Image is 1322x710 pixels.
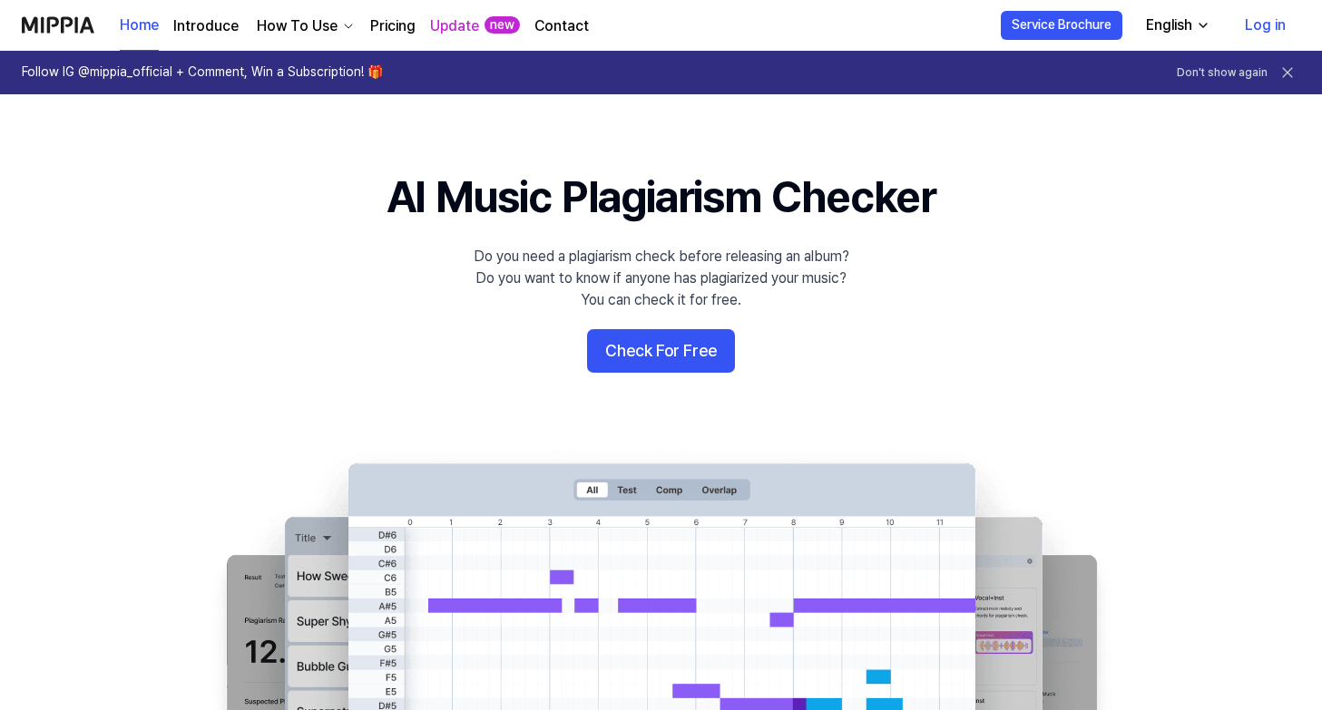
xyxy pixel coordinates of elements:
a: Contact [534,15,589,37]
div: How To Use [253,15,341,37]
a: Update [430,15,479,37]
a: Home [120,1,159,51]
a: Pricing [370,15,416,37]
div: new [485,16,520,34]
button: English [1131,7,1221,44]
button: Check For Free [587,329,735,373]
h1: AI Music Plagiarism Checker [387,167,935,228]
button: Service Brochure [1001,11,1122,40]
button: Don't show again [1177,65,1268,81]
a: Introduce [173,15,239,37]
button: How To Use [253,15,356,37]
div: Do you need a plagiarism check before releasing an album? Do you want to know if anyone has plagi... [474,246,849,311]
div: English [1142,15,1196,36]
h1: Follow IG @mippia_official + Comment, Win a Subscription! 🎁 [22,63,383,82]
